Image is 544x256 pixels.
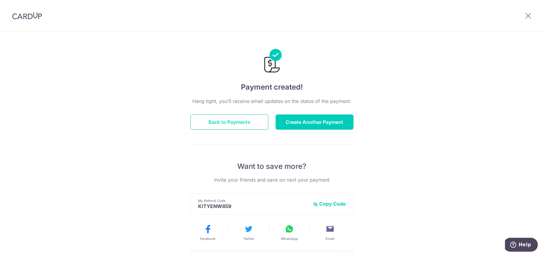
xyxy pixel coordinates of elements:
p: KITYENW859 [198,203,308,209]
img: Payments [262,49,282,74]
span: Email [326,236,335,241]
span: Twitter [243,236,254,241]
span: WhatsApp [281,236,298,241]
span: Facebook [200,236,216,241]
button: Create Another Payment [276,114,354,130]
iframe: Opens a widget where you can find more information [505,238,538,253]
button: Email [312,224,348,241]
p: Want to save more? [190,162,354,171]
img: CardUp [12,12,42,19]
p: Hang tight, you’ll receive email updates on the status of the payment. [190,97,354,105]
button: WhatsApp [271,224,307,241]
button: Facebook [190,224,226,241]
h4: Payment created! [190,82,354,93]
button: Copy Code [313,201,346,207]
p: My Referral Code [198,198,308,203]
p: Invite your friends and save on next your payment [190,176,354,183]
button: Twitter [231,224,267,241]
button: Back to Payments [190,114,268,130]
